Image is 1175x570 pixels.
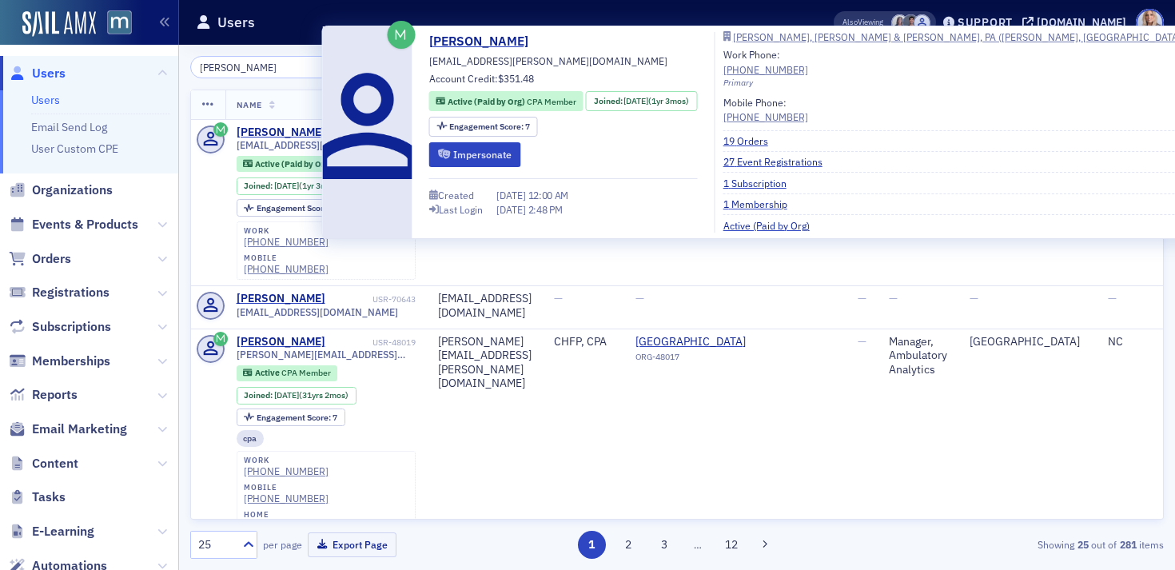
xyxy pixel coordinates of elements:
span: — [554,291,563,305]
a: Reports [9,386,78,404]
span: — [858,334,866,349]
a: Active (Paid by Org) CPA Member [436,95,576,108]
a: [PERSON_NAME] [237,292,325,306]
a: Registrations [9,284,110,301]
div: CHFP, CPA [554,335,614,349]
span: Active (Paid by Org) [448,96,527,107]
span: [DATE] [496,203,528,216]
span: Orders [32,250,71,268]
span: Viewing [842,17,883,28]
div: 7 [449,122,530,131]
strong: 25 [1074,537,1091,552]
div: Last Login [439,205,483,214]
a: [PHONE_NUMBER] [723,62,808,77]
span: Justin Chase [914,14,930,31]
div: home [244,510,329,520]
div: [GEOGRAPHIC_DATA] [970,335,1085,349]
span: Kelly Brown [891,14,908,31]
span: Joined : [244,181,274,191]
div: Joined: 2024-05-21 00:00:00 [237,177,348,195]
a: Organizations [9,181,113,199]
span: 2:48 PM [528,203,563,216]
a: Users [31,93,60,107]
div: Also [842,17,858,27]
div: Work Phone: [723,47,808,77]
span: E-Learning [32,523,94,540]
a: [PHONE_NUMBER] [244,492,329,504]
div: Created [438,191,474,200]
div: Engagement Score: 7 [429,117,538,137]
span: [PERSON_NAME][EMAIL_ADDRESS][PERSON_NAME][DOMAIN_NAME] [237,349,416,361]
div: (31yrs 2mos) [274,390,349,401]
span: Name [237,99,262,110]
div: Joined: 1994-06-22 00:00:00 [237,387,356,405]
a: View Homepage [96,10,132,38]
a: [PHONE_NUMBER] [244,236,329,248]
div: Showing out of items [850,537,1164,552]
a: [PERSON_NAME] [429,32,540,51]
span: Engagement Score : [257,412,333,423]
a: Content [9,455,78,472]
div: USR-48019 [328,337,416,348]
button: 3 [651,531,679,559]
a: 1 Subscription [723,176,799,190]
span: [DATE] [274,180,299,191]
a: Tasks [9,488,66,506]
div: mobile [244,483,329,492]
button: Impersonate [429,142,521,167]
button: Export Page [308,532,396,557]
div: Active: Active: CPA Member [237,365,338,381]
span: Registrations [32,284,110,301]
span: — [635,291,644,305]
div: [DOMAIN_NAME] [1037,15,1126,30]
span: Tasks [32,488,66,506]
a: [PHONE_NUMBER] [244,263,329,275]
a: [PERSON_NAME] [237,126,325,140]
span: Users [32,65,66,82]
button: 1 [578,531,606,559]
div: cpa [237,430,265,446]
span: Events & Products [32,216,138,233]
div: Engagement Score: 7 [237,199,345,217]
button: 2 [614,531,642,559]
span: [EMAIL_ADDRESS][DOMAIN_NAME] [237,306,398,318]
div: Active (Paid by Org): Active (Paid by Org): CPA Member [429,91,584,111]
span: Mary Beth Halpern [902,14,919,31]
span: [DATE] [274,389,299,401]
img: SailAMX [107,10,132,35]
span: Active [255,367,281,378]
span: Memberships [32,353,110,370]
a: Subscriptions [9,318,111,336]
span: Reports [32,386,78,404]
div: mobile [244,253,329,263]
span: Profile [1136,9,1164,37]
a: 1 Membership [723,197,799,211]
span: — [970,291,978,305]
div: Manager, Ambulatory Analytics [889,335,947,377]
strong: 281 [1117,537,1139,552]
button: [DOMAIN_NAME] [1022,17,1132,28]
a: 19 Orders [723,134,780,148]
span: — [858,291,866,305]
a: [PHONE_NUMBER] [723,110,808,124]
a: Active CPA Member [243,368,330,378]
img: SailAMX [22,11,96,37]
a: Users [9,65,66,82]
span: Engagement Score : [449,121,525,132]
label: per page [263,537,302,552]
div: [EMAIL_ADDRESS][DOMAIN_NAME] [438,292,532,320]
span: — [889,291,898,305]
div: work [244,456,329,465]
a: User Custom CPE [31,142,118,156]
div: Account Credit: [429,71,534,89]
a: [PERSON_NAME] [237,335,325,349]
span: Peninsula Regional Medical Center [635,335,781,349]
a: [PHONE_NUMBER] [244,465,329,477]
a: Orders [9,250,71,268]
